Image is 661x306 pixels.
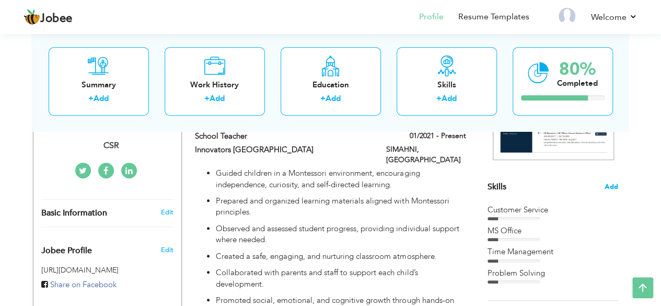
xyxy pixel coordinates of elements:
div: Customer Service [488,205,618,216]
label: + [204,94,210,105]
a: Add [210,94,225,104]
a: Add [94,94,109,104]
a: Edit [160,208,173,217]
img: Profile Img [559,8,575,25]
p: Collaborated with parents and staff to support each child’s development. [216,267,466,290]
span: Add [605,182,618,192]
div: 80% [557,61,598,78]
span: Jobee Profile [41,246,92,256]
label: 01/2021 - Present [410,131,466,141]
span: Jobee [40,13,73,25]
div: Summary [57,80,141,90]
p: Created a safe, engaging, and nurturing classroom atmosphere. [216,251,466,262]
img: jobee.io [24,9,40,26]
label: + [88,94,94,105]
span: Share on Facebook [50,279,117,290]
div: CSR [41,140,181,152]
a: Welcome [591,11,637,24]
p: Guided children in a Montessori environment, encouraging independence, curiosity, and self-direct... [216,168,466,190]
label: + [436,94,442,105]
a: Profile [419,11,444,23]
label: Innovators [GEOGRAPHIC_DATA] [195,144,370,155]
div: MS Office [488,225,618,236]
label: SIMAHNI, [GEOGRAPHIC_DATA] [386,144,466,165]
label: + [320,94,326,105]
div: Problem Solving [488,268,618,279]
a: Add [326,94,341,104]
label: School Teacher [195,131,370,142]
span: Basic Information [41,209,107,218]
h5: [URL][DOMAIN_NAME] [41,266,173,274]
a: Resume Templates [458,11,529,23]
a: Add [442,94,457,104]
p: Prepared and organized learning materials aligned with Montessori principles. [216,196,466,218]
div: Enhance your career by creating a custom URL for your Jobee public profile. [33,235,181,261]
div: Completed [557,78,598,89]
span: Edit [160,245,173,255]
a: Jobee [24,9,73,26]
div: Time Management [488,246,618,257]
div: Education [289,80,373,90]
div: Skills [405,80,489,90]
p: Observed and assessed student progress, providing individual support where needed. [216,223,466,246]
div: Work History [173,80,257,90]
span: Skills [488,181,506,192]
